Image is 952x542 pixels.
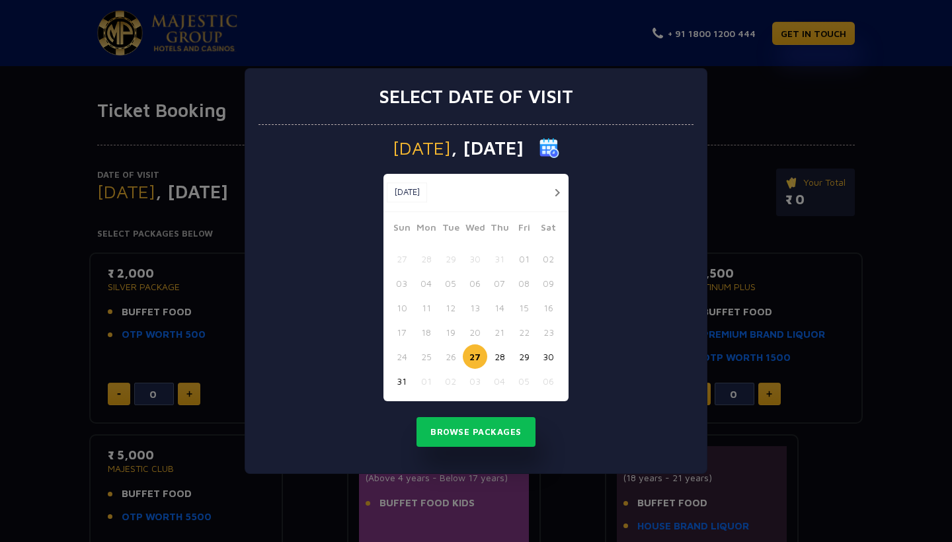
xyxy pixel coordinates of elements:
[512,220,536,239] span: Fri
[438,320,463,344] button: 19
[512,247,536,271] button: 01
[389,369,414,393] button: 31
[389,344,414,369] button: 24
[536,320,561,344] button: 23
[536,247,561,271] button: 02
[487,295,512,320] button: 14
[463,295,487,320] button: 13
[416,417,535,447] button: Browse Packages
[463,344,487,369] button: 27
[463,271,487,295] button: 06
[414,247,438,271] button: 28
[487,271,512,295] button: 07
[487,320,512,344] button: 21
[414,369,438,393] button: 01
[487,247,512,271] button: 31
[536,271,561,295] button: 09
[414,295,438,320] button: 11
[463,320,487,344] button: 20
[393,139,451,157] span: [DATE]
[451,139,524,157] span: , [DATE]
[379,85,573,108] h3: Select date of visit
[438,369,463,393] button: 02
[389,247,414,271] button: 27
[512,271,536,295] button: 08
[512,369,536,393] button: 05
[438,295,463,320] button: 12
[463,369,487,393] button: 03
[539,138,559,158] img: calender icon
[463,247,487,271] button: 30
[389,320,414,344] button: 17
[536,344,561,369] button: 30
[512,344,536,369] button: 29
[512,320,536,344] button: 22
[414,220,438,239] span: Mon
[536,369,561,393] button: 06
[414,320,438,344] button: 18
[438,247,463,271] button: 29
[463,220,487,239] span: Wed
[387,182,427,202] button: [DATE]
[487,369,512,393] button: 04
[487,220,512,239] span: Thu
[414,344,438,369] button: 25
[512,295,536,320] button: 15
[389,220,414,239] span: Sun
[536,220,561,239] span: Sat
[487,344,512,369] button: 28
[414,271,438,295] button: 04
[438,271,463,295] button: 05
[438,220,463,239] span: Tue
[438,344,463,369] button: 26
[536,295,561,320] button: 16
[389,295,414,320] button: 10
[389,271,414,295] button: 03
